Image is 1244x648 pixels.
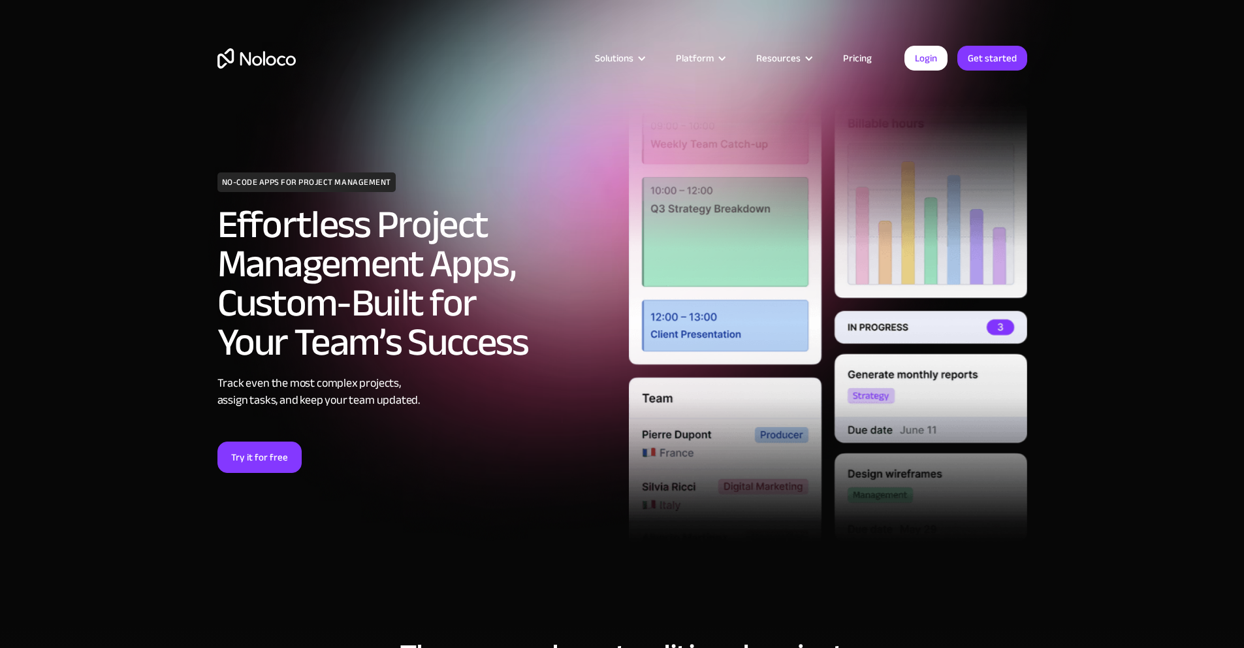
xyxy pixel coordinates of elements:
[676,50,714,67] div: Platform
[957,46,1027,71] a: Get started
[579,50,660,67] div: Solutions
[217,205,616,362] h2: Effortless Project Management Apps, Custom-Built for Your Team’s Success
[217,172,396,192] h1: NO-CODE APPS FOR PROJECT MANAGEMENT
[660,50,740,67] div: Platform
[595,50,633,67] div: Solutions
[904,46,948,71] a: Login
[217,48,296,69] a: home
[756,50,801,67] div: Resources
[217,375,616,409] div: Track even the most complex projects, assign tasks, and keep your team updated.
[827,50,888,67] a: Pricing
[740,50,827,67] div: Resources
[217,442,302,473] a: Try it for free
